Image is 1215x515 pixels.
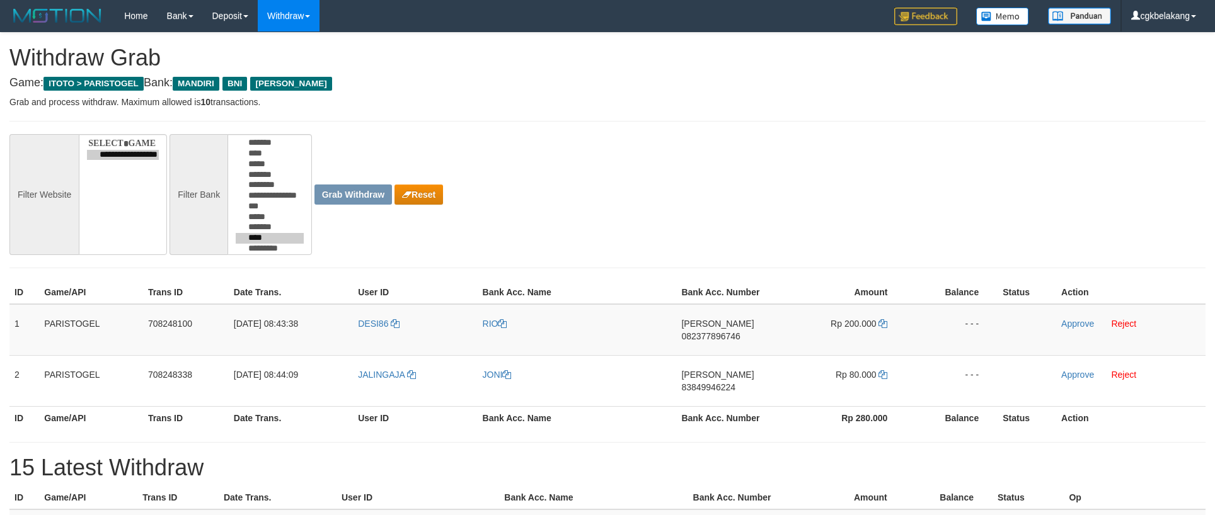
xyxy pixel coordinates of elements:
h1: Withdraw Grab [9,45,1206,71]
img: Feedback.jpg [894,8,957,25]
th: ID [9,406,39,429]
th: Bank Acc. Name [478,406,677,429]
td: 2 [9,355,39,406]
th: User ID [353,406,477,429]
th: User ID [337,486,499,509]
button: Grab Withdraw [314,184,392,205]
th: Bank Acc. Name [499,486,688,509]
a: JONI [483,370,512,380]
td: PARISTOGEL [39,355,143,406]
th: ID [9,486,39,509]
th: Date Trans. [219,486,337,509]
th: Action [1056,281,1206,304]
span: [DATE] 08:43:38 [234,319,298,329]
span: 708248338 [148,370,192,380]
img: Button%20Memo.svg [976,8,1029,25]
th: Date Trans. [229,406,353,429]
th: Rp 280.000 [807,406,906,429]
th: Status [998,281,1056,304]
th: Game/API [39,406,143,429]
div: Filter Website [9,134,79,255]
td: 1 [9,304,39,356]
th: Op [1064,486,1206,509]
span: Rp 200.000 [831,319,876,329]
span: ITOTO > PARISTOGEL [43,77,144,91]
span: DESI86 [358,319,388,329]
th: Status [998,406,1056,429]
span: [DATE] 08:44:09 [234,370,298,380]
div: Filter Bank [170,134,227,255]
span: MANDIRI [173,77,219,91]
span: 83849946224 [681,382,735,392]
th: Bank Acc. Number [676,406,807,429]
th: Date Trans. [229,281,353,304]
td: PARISTOGEL [39,304,143,356]
span: [PERSON_NAME] [681,370,754,380]
th: User ID [353,281,477,304]
span: 708248100 [148,319,192,329]
th: Bank Acc. Number [688,486,812,509]
span: [PERSON_NAME] [681,319,754,329]
th: Trans ID [143,406,229,429]
th: Game/API [39,486,137,509]
th: Balance [906,486,993,509]
h1: 15 Latest Withdraw [9,455,1206,480]
strong: 10 [200,97,210,107]
th: Amount [807,281,906,304]
th: Balance [906,406,998,429]
p: Grab and process withdraw. Maximum allowed is transactions. [9,96,1206,108]
th: Bank Acc. Name [478,281,677,304]
a: Approve [1061,370,1094,380]
a: DESI86 [358,319,400,329]
span: Rp 80.000 [836,370,877,380]
img: MOTION_logo.png [9,6,105,25]
h4: Game: Bank: [9,77,1206,89]
span: BNI [222,77,247,91]
span: JALINGAJA [358,370,405,380]
a: Reject [1111,370,1136,380]
a: Reject [1111,319,1136,329]
td: - - - [906,355,998,406]
th: Action [1056,406,1206,429]
th: Trans ID [143,281,229,304]
td: - - - [906,304,998,356]
a: JALINGAJA [358,370,416,380]
th: Game/API [39,281,143,304]
button: Reset [394,184,443,205]
span: 082377896746 [681,331,740,341]
a: Approve [1061,319,1094,329]
th: Bank Acc. Number [676,281,807,304]
span: [PERSON_NAME] [250,77,331,91]
th: Trans ID [137,486,219,509]
a: RIO [483,319,507,329]
img: panduan.png [1048,8,1111,25]
th: Balance [906,281,998,304]
th: Status [993,486,1064,509]
th: Amount [812,486,906,509]
th: ID [9,281,39,304]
